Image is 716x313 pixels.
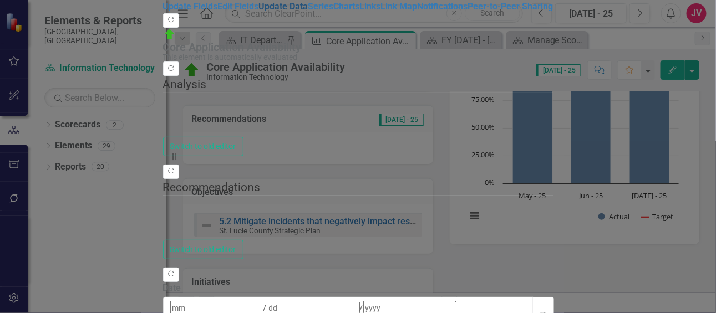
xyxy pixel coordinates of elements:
[163,240,243,259] button: Switch to old editor
[163,41,548,53] div: Core Application Availability
[308,1,334,12] a: Series
[360,1,381,12] a: Links
[468,1,553,12] a: Peer-to-Peer Sharing
[163,137,243,156] button: Switch to old editor
[163,28,176,41] img: On Target
[163,76,553,93] legend: Analysis
[360,304,363,312] span: /
[263,304,267,312] span: /
[163,179,553,196] legend: Recommendations
[163,282,553,295] div: Date
[259,1,308,12] a: Update Data
[381,1,418,12] a: Link Map
[418,1,468,12] a: Notifications
[218,1,259,12] a: Edit Fields
[334,1,360,12] a: Charts
[163,1,218,12] a: Update Fields
[163,53,548,61] div: This element is automatically evaluated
